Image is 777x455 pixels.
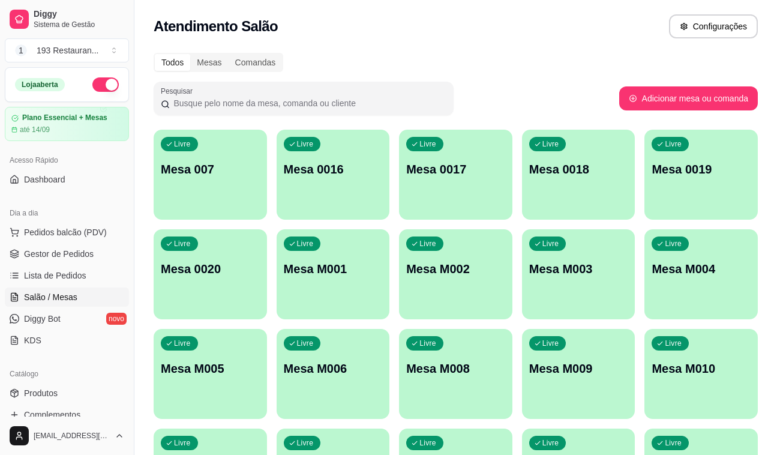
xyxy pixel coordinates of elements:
[665,339,682,348] p: Livre
[277,229,390,319] button: LivreMesa M001
[24,313,61,325] span: Diggy Bot
[665,438,682,448] p: Livre
[297,239,314,249] p: Livre
[5,223,129,242] button: Pedidos balcão (PDV)
[297,438,314,448] p: Livre
[37,44,99,56] div: 193 Restauran ...
[161,161,260,178] p: Mesa 007
[5,151,129,170] div: Acesso Rápido
[15,78,65,91] div: Loja aberta
[154,17,278,36] h2: Atendimento Salão
[644,130,758,220] button: LivreMesa 0019
[5,203,129,223] div: Dia a dia
[34,431,110,441] span: [EMAIL_ADDRESS][DOMAIN_NAME]
[5,421,129,450] button: [EMAIL_ADDRESS][DOMAIN_NAME]
[170,97,446,109] input: Pesquisar
[5,405,129,424] a: Complementos
[644,329,758,419] button: LivreMesa M010
[406,261,505,277] p: Mesa M002
[174,139,191,149] p: Livre
[522,329,635,419] button: LivreMesa M009
[665,239,682,249] p: Livre
[24,291,77,303] span: Salão / Mesas
[644,229,758,319] button: LivreMesa M004
[542,139,559,149] p: Livre
[297,339,314,348] p: Livre
[34,20,124,29] span: Sistema de Gestão
[5,288,129,307] a: Salão / Mesas
[5,38,129,62] button: Select a team
[154,130,267,220] button: LivreMesa 007
[284,360,383,377] p: Mesa M006
[419,438,436,448] p: Livre
[619,86,758,110] button: Adicionar mesa ou comanda
[24,270,86,282] span: Lista de Pedidos
[5,266,129,285] a: Lista de Pedidos
[24,387,58,399] span: Produtos
[277,130,390,220] button: LivreMesa 0016
[5,5,129,34] a: DiggySistema de Gestão
[5,384,129,403] a: Produtos
[419,139,436,149] p: Livre
[5,331,129,350] a: KDS
[542,239,559,249] p: Livre
[529,261,628,277] p: Mesa M003
[24,409,80,421] span: Complementos
[190,54,228,71] div: Mesas
[174,239,191,249] p: Livre
[419,239,436,249] p: Livre
[20,125,50,134] article: até 14/09
[34,9,124,20] span: Diggy
[174,438,191,448] p: Livre
[652,360,751,377] p: Mesa M010
[529,161,628,178] p: Mesa 0018
[284,161,383,178] p: Mesa 0016
[399,329,512,419] button: LivreMesa M008
[154,229,267,319] button: LivreMesa 0020
[5,170,129,189] a: Dashboard
[154,329,267,419] button: LivreMesa M005
[22,113,107,122] article: Plano Essencial + Mesas
[522,229,635,319] button: LivreMesa M003
[406,360,505,377] p: Mesa M008
[284,261,383,277] p: Mesa M001
[161,261,260,277] p: Mesa 0020
[161,360,260,377] p: Mesa M005
[5,244,129,264] a: Gestor de Pedidos
[669,14,758,38] button: Configurações
[5,364,129,384] div: Catálogo
[161,86,197,96] label: Pesquisar
[5,107,129,141] a: Plano Essencial + Mesasaté 14/09
[24,334,41,346] span: KDS
[24,248,94,260] span: Gestor de Pedidos
[529,360,628,377] p: Mesa M009
[542,339,559,348] p: Livre
[24,226,107,238] span: Pedidos balcão (PDV)
[229,54,283,71] div: Comandas
[419,339,436,348] p: Livre
[665,139,682,149] p: Livre
[522,130,635,220] button: LivreMesa 0018
[652,161,751,178] p: Mesa 0019
[174,339,191,348] p: Livre
[24,173,65,185] span: Dashboard
[5,309,129,328] a: Diggy Botnovo
[652,261,751,277] p: Mesa M004
[542,438,559,448] p: Livre
[399,130,512,220] button: LivreMesa 0017
[277,329,390,419] button: LivreMesa M006
[399,229,512,319] button: LivreMesa M002
[92,77,119,92] button: Alterar Status
[297,139,314,149] p: Livre
[15,44,27,56] span: 1
[406,161,505,178] p: Mesa 0017
[155,54,190,71] div: Todos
